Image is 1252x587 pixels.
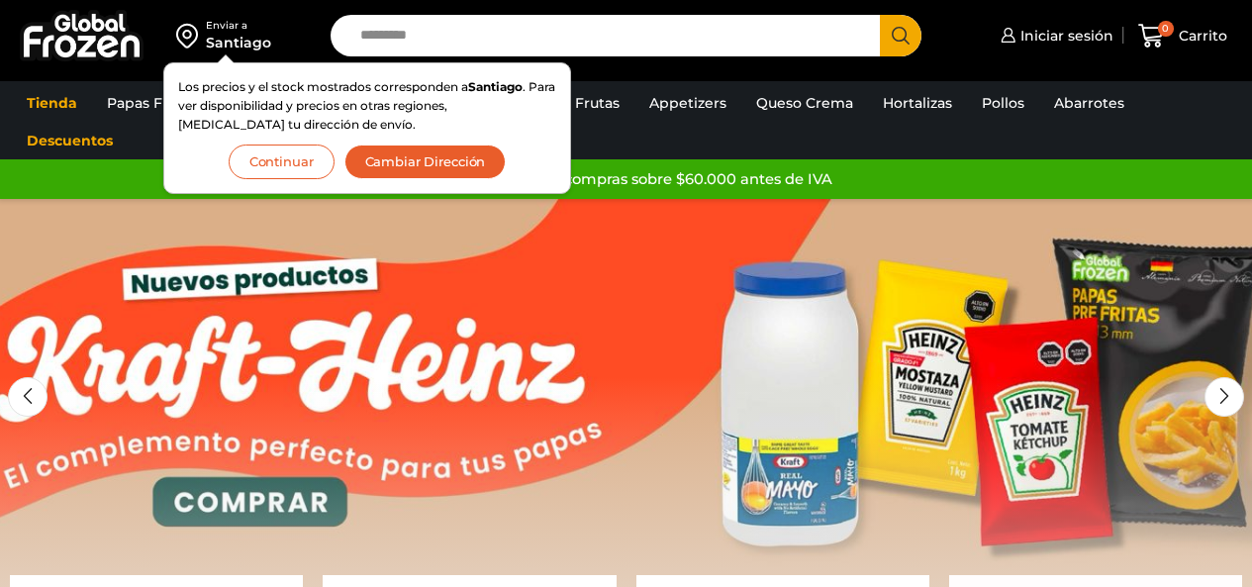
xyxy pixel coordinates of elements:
[972,84,1034,122] a: Pollos
[639,84,736,122] a: Appetizers
[880,15,921,56] button: Search button
[1204,377,1244,417] div: Next slide
[1158,21,1174,37] span: 0
[229,145,335,179] button: Continuar
[178,77,556,135] p: Los precios y el stock mostrados corresponden a . Para ver disponibilidad y precios en otras regi...
[1044,84,1134,122] a: Abarrotes
[176,19,206,52] img: address-field-icon.svg
[206,19,271,33] div: Enviar a
[17,84,87,122] a: Tienda
[1015,26,1113,46] span: Iniciar sesión
[8,377,48,417] div: Previous slide
[873,84,962,122] a: Hortalizas
[97,84,203,122] a: Papas Fritas
[746,84,863,122] a: Queso Crema
[996,16,1113,55] a: Iniciar sesión
[344,145,507,179] button: Cambiar Dirección
[468,79,523,94] strong: Santiago
[1133,13,1232,59] a: 0 Carrito
[1174,26,1227,46] span: Carrito
[206,33,271,52] div: Santiago
[17,122,123,159] a: Descuentos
